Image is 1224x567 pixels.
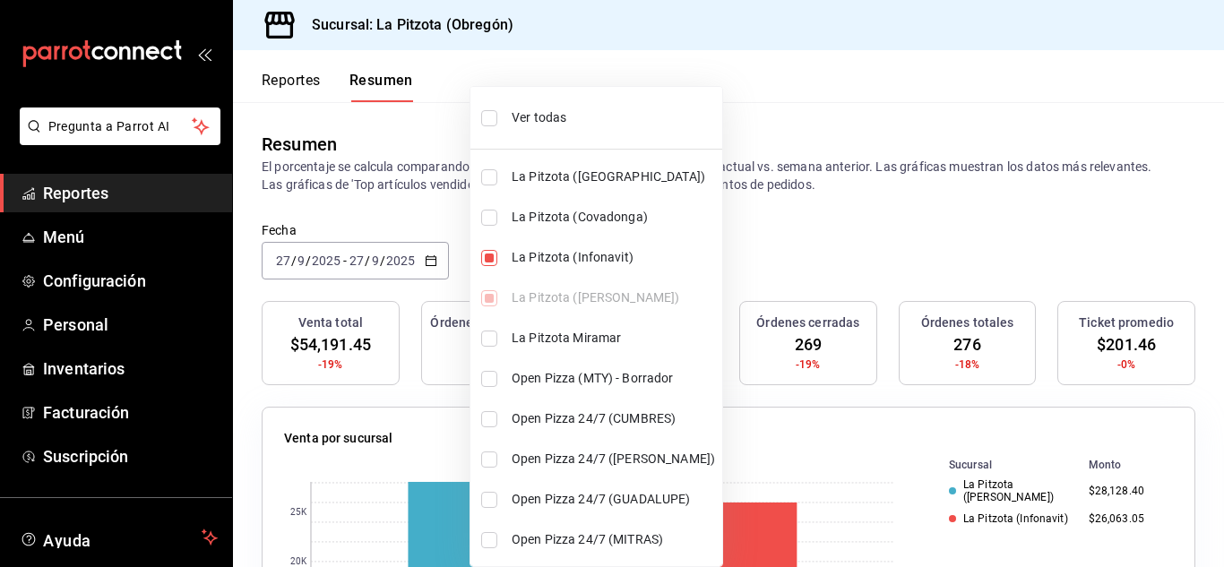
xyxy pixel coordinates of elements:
[512,530,715,549] span: Open Pizza 24/7 (MITRAS)
[512,450,715,468] span: Open Pizza 24/7 ([PERSON_NAME])
[512,108,715,127] span: Ver todas
[512,409,715,428] span: Open Pizza 24/7 (CUMBRES)
[512,329,715,348] span: La Pitzota Miramar
[512,208,715,227] span: La Pitzota (Covadonga)
[512,248,715,267] span: La Pitzota (Infonavit)
[512,369,715,388] span: Open Pizza (MTY) - Borrador
[512,490,715,509] span: Open Pizza 24/7 (GUADALUPE)
[512,168,715,186] span: La Pitzota ([GEOGRAPHIC_DATA])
